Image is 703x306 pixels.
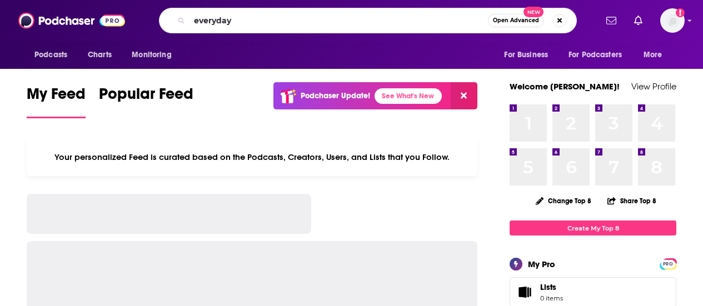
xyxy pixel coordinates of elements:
[99,84,193,118] a: Popular Feed
[510,81,620,92] a: Welcome [PERSON_NAME]!
[661,259,675,268] a: PRO
[607,190,657,212] button: Share Top 8
[27,44,82,66] button: open menu
[676,8,685,17] svg: Add a profile image
[496,44,562,66] button: open menu
[602,11,621,30] a: Show notifications dropdown
[510,220,676,235] a: Create My Top 8
[34,47,67,63] span: Podcasts
[644,47,662,63] span: More
[636,44,676,66] button: open menu
[660,8,685,33] img: User Profile
[27,84,86,110] span: My Feed
[27,84,86,118] a: My Feed
[561,44,638,66] button: open menu
[81,44,118,66] a: Charts
[661,260,675,268] span: PRO
[124,44,186,66] button: open menu
[540,282,563,292] span: Lists
[504,47,548,63] span: For Business
[513,284,536,300] span: Lists
[488,14,544,27] button: Open AdvancedNew
[631,81,676,92] a: View Profile
[630,11,647,30] a: Show notifications dropdown
[132,47,171,63] span: Monitoring
[540,294,563,302] span: 0 items
[18,10,125,31] img: Podchaser - Follow, Share and Rate Podcasts
[301,91,370,101] p: Podchaser Update!
[660,8,685,33] span: Logged in as lilifeinberg
[88,47,112,63] span: Charts
[528,259,555,269] div: My Pro
[660,8,685,33] button: Show profile menu
[569,47,622,63] span: For Podcasters
[375,88,442,104] a: See What's New
[27,138,477,176] div: Your personalized Feed is curated based on the Podcasts, Creators, Users, and Lists that you Follow.
[540,282,556,292] span: Lists
[159,8,577,33] div: Search podcasts, credits, & more...
[529,194,598,208] button: Change Top 8
[523,7,544,17] span: New
[99,84,193,110] span: Popular Feed
[190,12,488,29] input: Search podcasts, credits, & more...
[493,18,539,23] span: Open Advanced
